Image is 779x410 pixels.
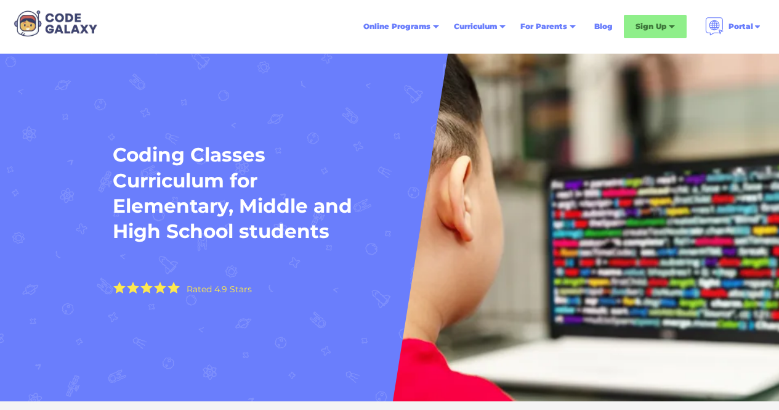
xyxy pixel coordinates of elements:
[113,282,126,293] img: Yellow Star - the Code Galaxy
[454,20,497,33] div: Curriculum
[587,15,620,38] a: Blog
[363,20,430,33] div: Online Programs
[636,20,666,33] div: Sign Up
[113,142,359,244] h1: Coding Classes Curriculum for Elementary, Middle and High School students
[154,282,166,293] img: Yellow Star - the Code Galaxy
[520,20,567,33] div: For Parents
[127,282,139,293] img: Yellow Star - the Code Galaxy
[140,282,153,293] img: Yellow Star - the Code Galaxy
[729,20,753,33] div: Portal
[187,285,252,293] div: Rated 4.9 Stars
[168,282,180,293] img: Yellow Star - the Code Galaxy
